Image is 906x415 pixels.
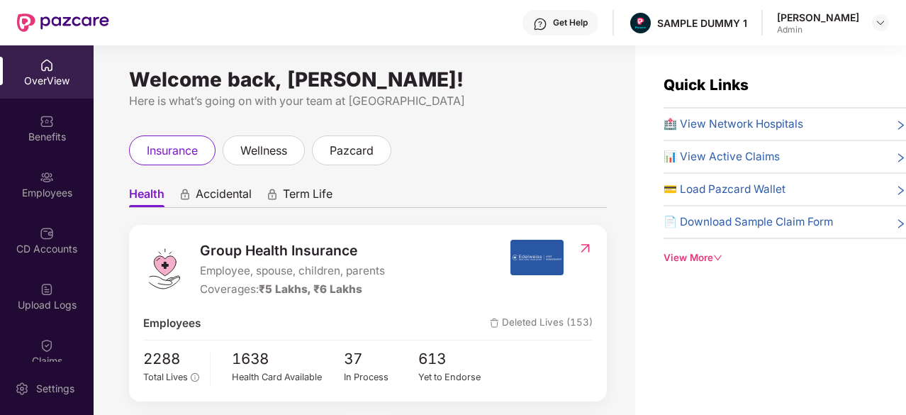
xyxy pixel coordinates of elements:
span: Employees [143,315,201,332]
img: svg+xml;base64,PHN2ZyBpZD0iSGVscC0zMngzMiIgeG1sbnM9Imh0dHA6Ly93d3cudzMub3JnLzIwMDAvc3ZnIiB3aWR0aD... [533,17,547,31]
div: animation [179,188,191,201]
span: right [895,118,906,133]
span: 🏥 View Network Hospitals [664,116,803,133]
img: svg+xml;base64,PHN2ZyBpZD0iVXBsb2FkX0xvZ3MiIGRhdGEtbmFtZT0iVXBsb2FkIExvZ3MiIHhtbG5zPSJodHRwOi8vd3... [40,282,54,297]
span: Group Health Insurance [200,240,385,261]
img: svg+xml;base64,PHN2ZyBpZD0iU2V0dGluZy0yMHgyMCIgeG1sbnM9Imh0dHA6Ly93d3cudzMub3JnLzIwMDAvc3ZnIiB3aW... [15,382,29,396]
span: 1638 [232,348,344,371]
div: SAMPLE DUMMY 1 [657,16,747,30]
span: Employee, spouse, children, parents [200,262,385,280]
img: svg+xml;base64,PHN2ZyBpZD0iRHJvcGRvd24tMzJ4MzIiIHhtbG5zPSJodHRwOi8vd3d3LnczLm9yZy8yMDAwL3N2ZyIgd2... [875,17,886,28]
div: Yet to Endorse [418,370,493,384]
span: wellness [240,142,287,160]
span: 📄 Download Sample Claim Form [664,214,833,231]
img: svg+xml;base64,PHN2ZyBpZD0iRW1wbG95ZWVzIiB4bWxucz0iaHR0cDovL3d3dy53My5vcmcvMjAwMC9zdmciIHdpZHRoPS... [40,170,54,184]
div: Admin [777,24,859,35]
div: Coverages: [200,281,385,298]
span: 💳 Load Pazcard Wallet [664,181,785,198]
span: right [895,151,906,165]
span: 2288 [143,348,199,371]
span: Term Life [283,187,332,207]
img: svg+xml;base64,PHN2ZyBpZD0iSG9tZSIgeG1sbnM9Imh0dHA6Ly93d3cudzMub3JnLzIwMDAvc3ZnIiB3aWR0aD0iMjAiIG... [40,58,54,72]
div: animation [266,188,279,201]
img: New Pazcare Logo [17,13,109,32]
img: svg+xml;base64,PHN2ZyBpZD0iQmVuZWZpdHMiIHhtbG5zPSJodHRwOi8vd3d3LnczLm9yZy8yMDAwL3N2ZyIgd2lkdGg9Ij... [40,114,54,128]
img: insurerIcon [510,240,564,275]
span: right [895,184,906,198]
span: Quick Links [664,76,749,94]
span: right [895,216,906,231]
span: 📊 View Active Claims [664,148,780,165]
div: In Process [344,370,419,384]
span: 613 [418,348,493,371]
div: Health Card Available [232,370,344,384]
span: down [713,253,722,262]
div: Welcome back, [PERSON_NAME]! [129,74,607,85]
img: svg+xml;base64,PHN2ZyBpZD0iQ0RfQWNjb3VudHMiIGRhdGEtbmFtZT0iQ0QgQWNjb3VudHMiIHhtbG5zPSJodHRwOi8vd3... [40,226,54,240]
div: [PERSON_NAME] [777,11,859,24]
span: insurance [147,142,198,160]
span: Accidental [196,187,252,207]
span: info-circle [191,373,198,381]
span: Health [129,187,164,207]
span: Deleted Lives (153) [490,315,593,332]
div: Get Help [553,17,588,28]
div: View More [664,250,906,265]
img: Pazcare_Alternative_logo-01-01.png [630,13,651,33]
img: RedirectIcon [578,241,593,255]
span: pazcard [330,142,374,160]
span: Total Lives [143,372,188,382]
div: Settings [32,382,79,396]
div: Here is what’s going on with your team at [GEOGRAPHIC_DATA] [129,92,607,110]
img: svg+xml;base64,PHN2ZyBpZD0iQ2xhaW0iIHhtbG5zPSJodHRwOi8vd3d3LnczLm9yZy8yMDAwL3N2ZyIgd2lkdGg9IjIwIi... [40,338,54,353]
span: ₹5 Lakhs, ₹6 Lakhs [259,282,362,296]
img: logo [143,248,186,290]
span: 37 [344,348,419,371]
img: deleteIcon [490,319,499,328]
